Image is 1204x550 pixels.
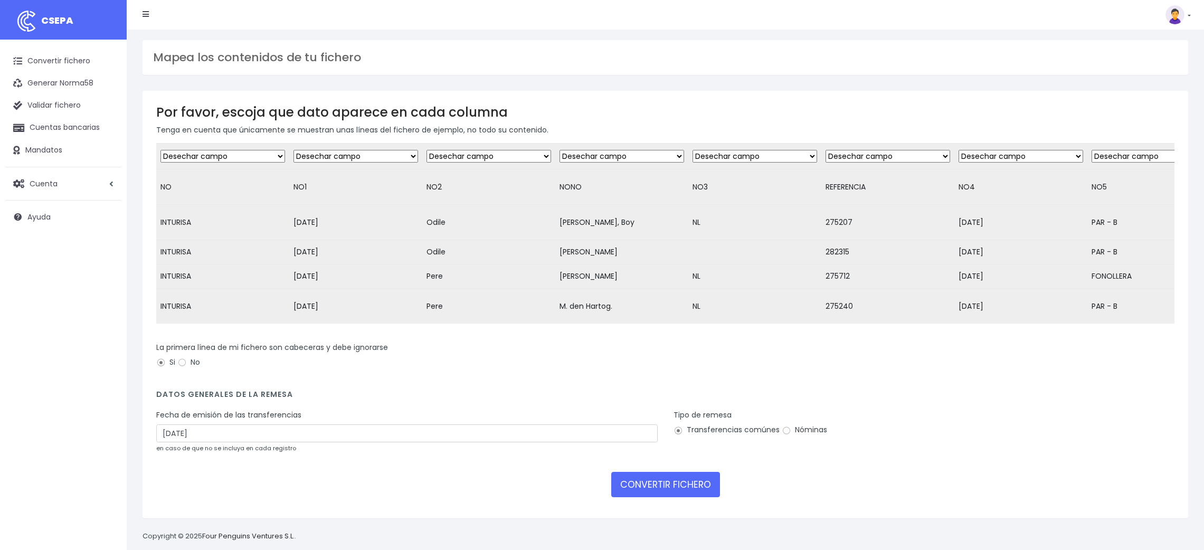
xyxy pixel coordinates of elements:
[821,240,954,264] td: 282315
[5,94,121,117] a: Validar fichero
[156,444,296,452] small: en caso de que no se incluya en cada registro
[821,205,954,240] td: 275207
[555,264,688,289] td: [PERSON_NAME]
[422,205,555,240] td: Odile
[30,178,58,188] span: Cuenta
[5,72,121,94] a: Generar Norma58
[555,240,688,264] td: [PERSON_NAME]
[156,410,301,421] label: Fecha de emisión de las transferencias
[156,289,289,324] td: INTURISA
[674,410,732,421] label: Tipo de remesa
[289,205,422,240] td: [DATE]
[5,117,121,139] a: Cuentas bancarias
[422,240,555,264] td: Odile
[289,169,422,205] td: NO1
[156,342,388,353] label: La primera línea de mi fichero son cabeceras y debe ignorarse
[5,173,121,195] a: Cuenta
[422,169,555,205] td: NO2
[156,169,289,205] td: NO
[41,14,73,27] span: CSEPA
[156,264,289,289] td: INTURISA
[954,289,1087,324] td: [DATE]
[289,289,422,324] td: [DATE]
[422,264,555,289] td: Pere
[782,424,827,435] label: Nóminas
[611,472,720,497] button: CONVERTIR FICHERO
[954,205,1087,240] td: [DATE]
[156,105,1174,120] h3: Por favor, escoja que dato aparece en cada columna
[156,240,289,264] td: INTURISA
[289,264,422,289] td: [DATE]
[555,289,688,324] td: M. den Hartog.
[954,169,1087,205] td: NO4
[289,240,422,264] td: [DATE]
[555,205,688,240] td: [PERSON_NAME], Boy
[422,289,555,324] td: Pere
[688,169,821,205] td: NO3
[688,289,821,324] td: NL
[13,8,40,34] img: logo
[1165,5,1184,24] img: profile
[5,50,121,72] a: Convertir fichero
[688,264,821,289] td: NL
[202,531,295,541] a: Four Penguins Ventures S.L.
[156,357,175,368] label: Si
[5,206,121,228] a: Ayuda
[156,124,1174,136] p: Tenga en cuenta que únicamente se muestran unas líneas del fichero de ejemplo, no todo su contenido.
[27,212,51,222] span: Ayuda
[177,357,200,368] label: No
[821,169,954,205] td: REFERENCIA
[954,264,1087,289] td: [DATE]
[954,240,1087,264] td: [DATE]
[821,289,954,324] td: 275240
[153,51,1178,64] h3: Mapea los contenidos de tu fichero
[143,531,296,542] p: Copyright © 2025 .
[555,169,688,205] td: NONO
[688,205,821,240] td: NL
[156,205,289,240] td: INTURISA
[156,390,1174,404] h4: Datos generales de la remesa
[674,424,780,435] label: Transferencias comúnes
[821,264,954,289] td: 275712
[5,139,121,162] a: Mandatos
